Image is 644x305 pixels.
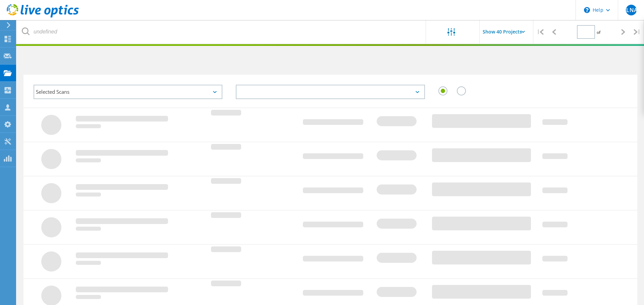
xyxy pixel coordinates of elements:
[584,7,590,13] svg: \n
[17,20,426,44] input: undefined
[7,14,79,19] a: Live Optics Dashboard
[630,20,644,44] div: |
[533,20,547,44] div: |
[625,7,638,13] span: JLNA
[34,85,222,99] div: Selected Scans
[597,29,600,35] span: of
